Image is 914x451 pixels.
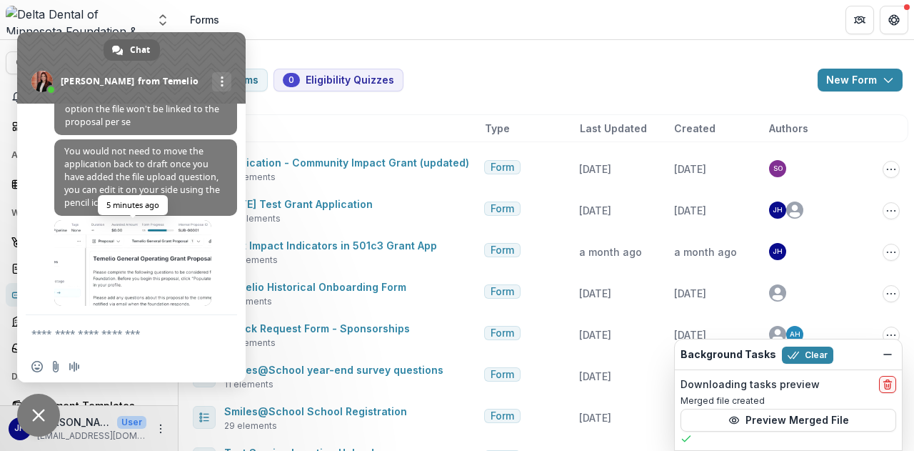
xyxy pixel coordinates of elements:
[579,163,611,175] span: [DATE]
[224,212,281,225] span: 102 elements
[37,415,111,430] p: [PERSON_NAME]
[6,172,172,196] a: Tasks
[491,410,514,422] span: Form
[580,121,647,136] span: Last Updated
[6,144,172,167] button: Open Activity
[6,394,172,417] a: Document Templates
[6,365,172,388] button: Open Documents
[674,204,706,217] span: [DATE]
[879,346,896,363] button: Dismiss
[224,322,410,334] a: Check Request Form - Sponsorships
[11,372,152,382] span: Documents
[224,281,406,293] a: Temelio Historical Onboarding Form
[6,283,172,307] a: Form Builder
[6,202,172,224] button: Open Workflows
[883,202,900,219] button: Options
[31,327,200,340] textarea: Compose your message...
[153,6,173,34] button: Open entity switcher
[773,207,783,214] div: John Howe
[681,379,820,391] h2: Downloading tasks preview
[491,162,514,174] span: Form
[769,121,808,136] span: Authors
[674,121,715,136] span: Created
[117,416,146,429] p: User
[14,424,26,433] div: John Howe
[491,244,514,257] span: Form
[6,336,172,360] a: Grantee Reports
[17,394,60,437] div: Close chat
[6,6,147,34] img: Delta Dental of Minnesota Foundation & Community Giving logo
[29,398,161,413] div: Document Templates
[6,257,172,280] a: Proposals
[579,287,611,299] span: [DATE]
[681,395,896,407] p: Merged file created
[224,378,273,391] span: 11 elements
[790,331,800,338] div: Annessa Hicks
[273,69,403,91] button: Eligibility Quizzes
[224,420,277,432] span: 29 elements
[674,163,706,175] span: [DATE]
[6,51,172,74] button: Search...
[681,349,776,361] h2: Background Tasks
[769,284,786,302] svg: avatar
[224,157,469,169] a: Application - Community Impact Grant (updated)
[224,364,443,376] a: Smiles@School year-end survey questions
[579,246,642,258] span: a month ago
[152,420,169,437] button: More
[31,361,43,372] span: Insert an emoji
[579,370,611,382] span: [DATE]
[224,198,373,210] a: [DATE] Test Grant Application
[491,369,514,381] span: Form
[6,230,172,254] a: Nominations
[579,204,611,217] span: [DATE]
[224,295,272,308] span: 0 elements
[224,405,407,417] a: Smiles@School School Registration
[773,248,783,255] div: John Howe
[579,329,611,341] span: [DATE]
[50,361,61,372] span: Send a file
[6,114,172,138] a: Dashboard
[485,121,510,136] span: Type
[880,6,908,34] button: Get Help
[818,69,903,91] button: New Form
[782,347,833,364] button: Clear
[491,286,514,298] span: Form
[769,326,786,343] svg: avatar
[104,39,160,61] div: Chat
[224,254,278,267] span: 93 elements
[845,6,874,34] button: Partners
[491,327,514,340] span: Form
[11,150,152,160] span: Activity
[224,239,437,252] a: Test Impact Indicators in 501c3 Grant App
[786,202,803,219] svg: avatar
[212,72,231,91] div: More channels
[288,75,294,85] span: 0
[37,430,146,442] p: [EMAIL_ADDRESS][DOMAIN_NAME]
[130,39,150,61] span: Chat
[883,285,900,302] button: Options
[883,327,900,344] button: Options
[674,329,706,341] span: [DATE]
[883,161,900,178] button: Options
[69,361,80,372] span: Audio message
[579,412,611,424] span: [DATE]
[224,337,276,350] span: 17 elements
[184,9,225,30] nav: breadcrumb
[681,409,896,432] button: Preview Merged File
[674,287,706,299] span: [DATE]
[11,208,152,218] span: Workflows
[883,244,900,261] button: Options
[491,203,514,215] span: Form
[674,246,737,258] span: a month ago
[6,309,172,333] a: Payments
[773,165,783,172] div: Sharon Oswald
[6,86,172,109] button: Notifications
[224,171,276,184] span: 91 elements
[879,376,896,393] button: delete
[64,145,220,209] span: You would not need to move the application back to draft once you have added the file upload ques...
[190,12,219,27] div: Forms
